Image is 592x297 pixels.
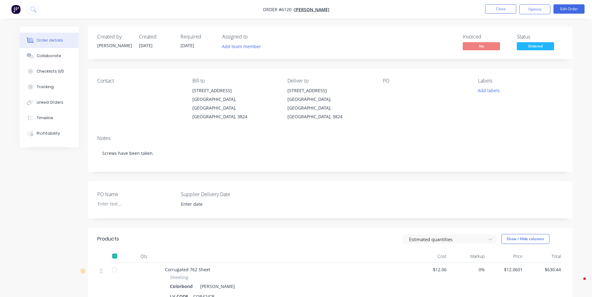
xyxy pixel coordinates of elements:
a: [PERSON_NAME] [294,7,329,12]
button: Timeline [20,110,79,126]
div: Linked Orders [37,100,63,105]
button: Show / Hide columns [501,234,549,244]
div: Cost [411,250,449,263]
div: [GEOGRAPHIC_DATA], [GEOGRAPHIC_DATA], [GEOGRAPHIC_DATA], 3824 [287,95,373,121]
div: [STREET_ADDRESS][GEOGRAPHIC_DATA], [GEOGRAPHIC_DATA], [GEOGRAPHIC_DATA], 3824 [192,86,278,121]
div: Checklists 0/0 [37,69,64,74]
div: Created [139,34,173,40]
span: 0% [452,266,485,273]
div: Total [525,250,563,263]
div: Created by [97,34,131,40]
input: Enter date [177,200,254,209]
div: [STREET_ADDRESS] [192,86,278,95]
iframe: Intercom live chat [571,276,586,291]
button: Linked Orders [20,95,79,110]
div: Bill to [192,78,278,84]
div: [PERSON_NAME] [198,282,235,291]
span: [DATE] [139,43,153,48]
button: Close [485,4,516,14]
span: $12.06 [414,266,447,273]
div: Colorbond [170,282,195,291]
span: Order #6120 - [263,7,294,12]
div: [STREET_ADDRESS][GEOGRAPHIC_DATA], [GEOGRAPHIC_DATA], [GEOGRAPHIC_DATA], 3824 [287,86,373,121]
span: No [463,42,500,50]
button: Edit Order [553,4,585,14]
div: Assigned to [222,34,284,40]
div: Tracking [37,84,54,90]
button: Add team member [222,42,264,51]
div: Price [487,250,525,263]
span: Corrugated 762 Sheet [165,267,210,272]
div: [GEOGRAPHIC_DATA], [GEOGRAPHIC_DATA], [GEOGRAPHIC_DATA], 3824 [192,95,278,121]
div: Contact [97,78,182,84]
span: $630.44 [528,266,561,273]
div: Required [181,34,215,40]
div: Timeline [37,115,53,121]
button: Ordered [517,42,554,52]
button: Checklists 0/0 [20,64,79,79]
div: [STREET_ADDRESS] [287,86,373,95]
div: PO [383,78,468,84]
div: Markup [449,250,487,263]
label: PO Name [97,191,175,198]
span: $12.0601 [490,266,523,273]
span: [DATE] [181,43,194,48]
div: Collaborate [37,53,61,59]
div: Profitability [37,131,60,136]
span: Sheeting [170,274,188,281]
div: Qty [125,250,163,263]
div: Invoiced [463,34,509,40]
button: Add labels [475,86,503,95]
button: Order details [20,33,79,48]
button: Options [519,4,550,14]
div: Products [97,235,119,243]
button: Collaborate [20,48,79,64]
button: Profitability [20,126,79,141]
img: Factory [11,5,21,14]
div: Notes [97,135,563,141]
div: Order details [37,38,63,43]
button: Tracking [20,79,79,95]
div: [PERSON_NAME] [97,42,131,49]
label: Supplier Delivery Date [181,191,259,198]
span: Ordered [517,42,554,50]
div: Status [517,34,563,40]
div: Deliver to [287,78,373,84]
div: Screws have been taken. [97,144,563,163]
div: Labels [478,78,563,84]
button: Add team member [218,42,264,51]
